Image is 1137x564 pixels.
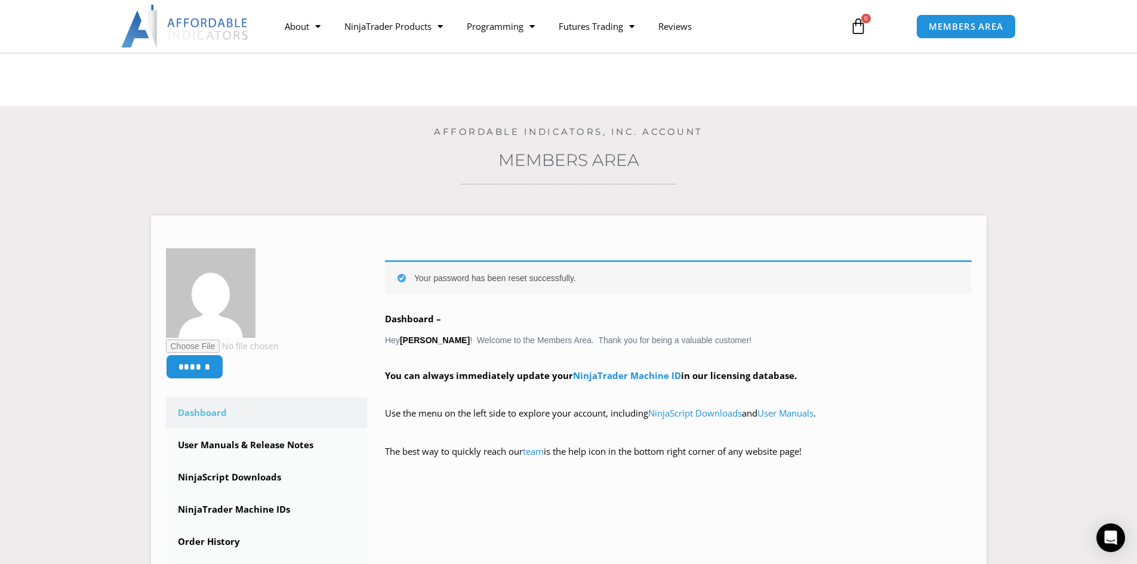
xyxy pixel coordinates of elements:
a: Order History [166,526,368,557]
nav: Menu [273,13,836,40]
a: User Manuals & Release Notes [166,430,368,461]
img: LogoAI | Affordable Indicators – NinjaTrader [121,5,249,48]
a: NinjaTrader Machine IDs [166,494,368,525]
a: About [273,13,332,40]
a: team [523,445,544,457]
a: 0 [832,9,885,44]
span: 0 [861,14,871,23]
p: The best way to quickly reach our is the help icon in the bottom right corner of any website page! [385,443,972,477]
strong: You can always immediately update your in our licensing database. [385,369,797,381]
b: Dashboard – [385,313,441,325]
a: Programming [455,13,547,40]
strong: [PERSON_NAME] [400,335,470,345]
div: Hey ! Welcome to the Members Area. Thank you for being a valuable customer! [385,260,972,476]
a: NinjaTrader Products [332,13,455,40]
div: Your password has been reset successfully. [385,260,972,294]
a: User Manuals [757,407,814,419]
img: fa8a6aa50673924110ec3ddc0d2b8a2e83b87eca78da45ead089a2e6b7ac966a [166,248,255,338]
p: Use the menu on the left side to explore your account, including and . [385,405,972,439]
a: Dashboard [166,397,368,429]
a: MEMBERS AREA [916,14,1016,39]
a: Futures Trading [547,13,646,40]
div: Open Intercom Messenger [1096,523,1125,552]
a: Reviews [646,13,704,40]
a: NinjaScript Downloads [166,462,368,493]
span: MEMBERS AREA [929,22,1003,31]
a: Members Area [498,150,639,170]
a: Affordable Indicators, Inc. Account [434,126,703,137]
a: NinjaScript Downloads [648,407,742,419]
a: NinjaTrader Machine ID [573,369,681,381]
